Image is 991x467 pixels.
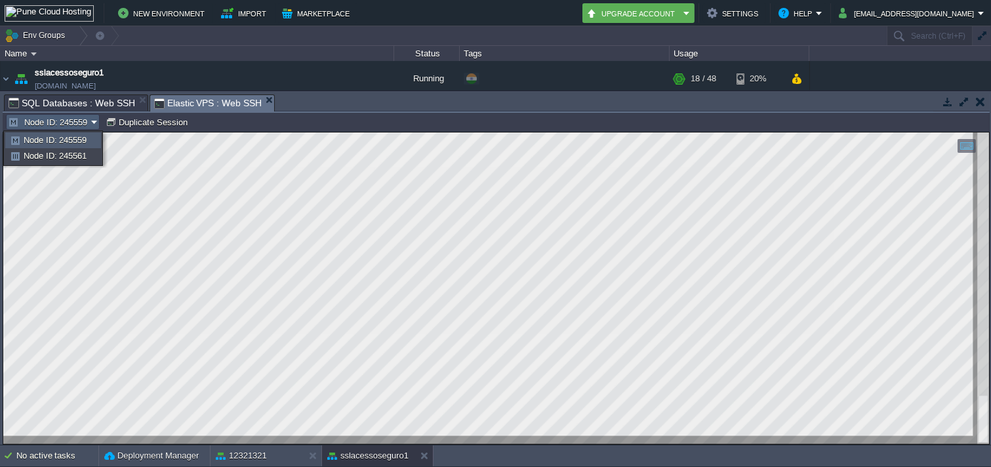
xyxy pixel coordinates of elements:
[9,95,135,111] span: SQL Databases : Web SSH
[282,5,354,21] button: Marketplace
[586,5,679,21] button: Upgrade Account
[6,149,100,163] a: Node ID: 245561
[707,5,762,21] button: Settings
[35,66,104,79] a: sslacessoseguro1
[779,5,816,21] button: Help
[1,61,11,96] img: AMDAwAAAACH5BAEAAAAALAAAAAABAAEAAAICRAEAOw==
[670,46,809,61] div: Usage
[460,46,669,61] div: Tags
[5,26,70,45] button: Env Groups
[8,116,91,128] button: Node ID: 245559
[35,79,96,92] span: [DOMAIN_NAME]
[104,449,199,462] button: Deployment Manager
[327,449,409,462] button: sslacessoseguro1
[1,46,394,61] div: Name
[12,61,30,96] img: AMDAwAAAACH5BAEAAAAALAAAAAABAAEAAAICRAEAOw==
[118,5,209,21] button: New Environment
[395,46,459,61] div: Status
[31,52,37,56] img: AMDAwAAAACH5BAEAAAAALAAAAAABAAEAAAICRAEAOw==
[154,95,262,112] span: Elastic VPS : Web SSH
[737,61,779,96] div: 20%
[839,5,978,21] button: [EMAIL_ADDRESS][DOMAIN_NAME]
[5,5,94,22] img: Pune Cloud Hosting
[221,5,270,21] button: Import
[6,133,100,148] a: Node ID: 245559
[216,449,267,462] button: 12321321
[16,445,98,466] div: No active tasks
[24,135,87,145] span: Node ID: 245559
[691,61,716,96] div: 18 / 48
[106,116,192,128] button: Duplicate Session
[24,151,87,161] span: Node ID: 245561
[394,61,460,96] div: Running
